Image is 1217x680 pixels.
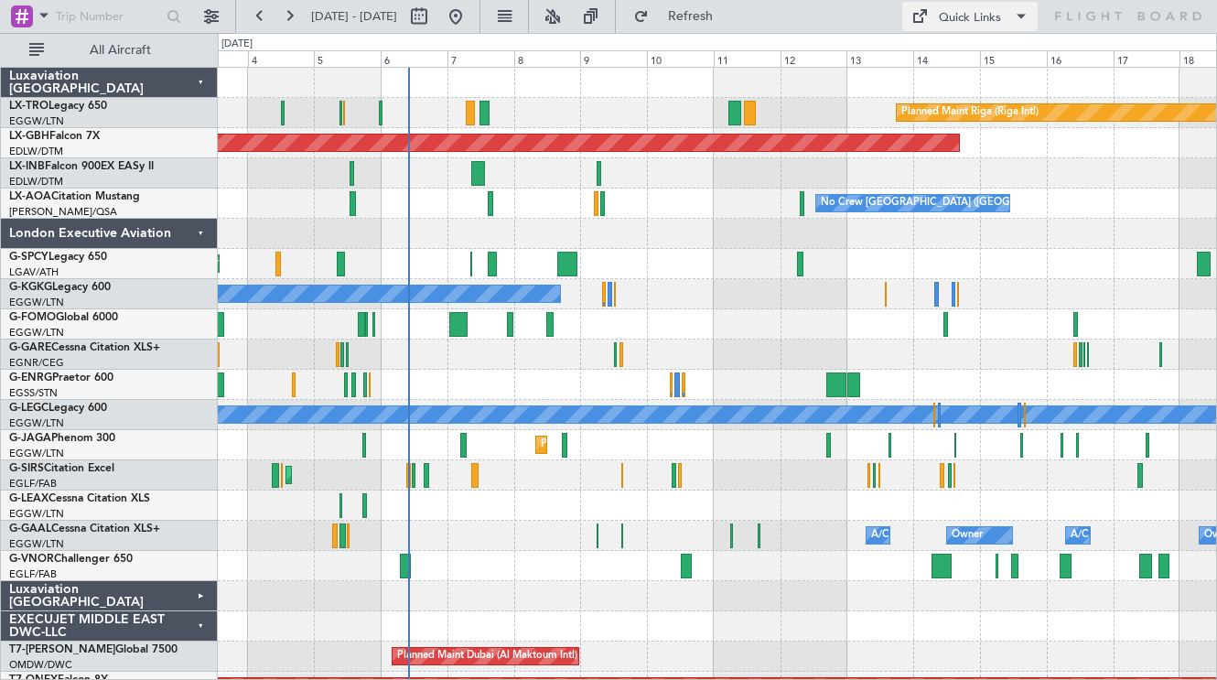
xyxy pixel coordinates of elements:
a: G-GAALCessna Citation XLS+ [9,523,160,534]
div: 10 [647,50,714,67]
div: 4 [248,50,315,67]
a: T7-[PERSON_NAME]Global 7500 [9,644,178,655]
span: LX-AOA [9,191,51,202]
a: EGGW/LTN [9,114,64,128]
span: G-JAGA [9,433,51,444]
a: G-SPCYLegacy 650 [9,252,107,263]
a: EGGW/LTN [9,447,64,460]
a: G-ENRGPraetor 600 [9,372,113,383]
button: Refresh [625,2,735,31]
a: EDLW/DTM [9,145,63,158]
a: G-LEAXCessna Citation XLS [9,493,150,504]
a: EDLW/DTM [9,175,63,189]
a: EGGW/LTN [9,296,64,309]
div: Owner [952,522,983,549]
a: G-JAGAPhenom 300 [9,433,115,444]
span: G-FOMO [9,312,56,323]
a: OMDW/DWC [9,658,72,672]
div: 14 [913,50,980,67]
div: [DATE] [221,37,253,52]
button: All Aircraft [20,36,199,65]
a: G-VNORChallenger 650 [9,554,133,565]
span: LX-TRO [9,101,48,112]
div: 8 [514,50,581,67]
span: G-KGKG [9,282,52,293]
div: Quick Links [939,9,1001,27]
a: LX-GBHFalcon 7X [9,131,100,142]
a: EGGW/LTN [9,537,64,551]
a: G-LEGCLegacy 600 [9,403,107,414]
span: G-GARE [9,342,51,353]
div: 11 [714,50,781,67]
a: EGGW/LTN [9,326,64,340]
input: Trip Number [56,3,161,30]
div: Planned Maint Riga (Riga Intl) [901,99,1039,126]
div: 15 [980,50,1047,67]
span: All Aircraft [48,44,193,57]
span: [DATE] - [DATE] [311,8,397,25]
span: LX-INB [9,161,45,172]
div: 7 [447,50,514,67]
span: G-LEGC [9,403,48,414]
span: LX-GBH [9,131,49,142]
a: EGNR/CEG [9,356,64,370]
div: A/C Unavailable [871,522,947,549]
a: EGGW/LTN [9,507,64,521]
span: G-GAAL [9,523,51,534]
div: Planned Maint Dubai (Al Maktoum Intl) [397,642,577,670]
div: 5 [314,50,381,67]
a: EGSS/STN [9,386,58,400]
div: No Crew [GEOGRAPHIC_DATA] ([GEOGRAPHIC_DATA]) [821,189,1084,217]
div: 17 [1114,50,1180,67]
div: 12 [781,50,847,67]
a: G-GARECessna Citation XLS+ [9,342,160,353]
div: 9 [580,50,647,67]
a: EGLF/FAB [9,477,57,491]
span: G-SPCY [9,252,48,263]
a: EGLF/FAB [9,567,57,581]
a: LX-TROLegacy 650 [9,101,107,112]
a: LGAV/ATH [9,265,59,279]
a: G-KGKGLegacy 600 [9,282,111,293]
a: EGGW/LTN [9,416,64,430]
div: 6 [381,50,447,67]
span: G-ENRG [9,372,52,383]
a: LX-AOACitation Mustang [9,191,140,202]
button: Quick Links [902,2,1038,31]
a: G-FOMOGlobal 6000 [9,312,118,323]
span: Refresh [652,10,729,23]
span: G-SIRS [9,463,44,474]
a: [PERSON_NAME]/QSA [9,205,117,219]
div: Planned Maint [GEOGRAPHIC_DATA] ([GEOGRAPHIC_DATA]) [541,431,829,459]
span: T7-[PERSON_NAME] [9,644,115,655]
div: 16 [1047,50,1114,67]
span: G-VNOR [9,554,54,565]
div: 13 [846,50,913,67]
span: G-LEAX [9,493,48,504]
a: G-SIRSCitation Excel [9,463,114,474]
div: A/C Unavailable [1071,522,1147,549]
a: LX-INBFalcon 900EX EASy II [9,161,154,172]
